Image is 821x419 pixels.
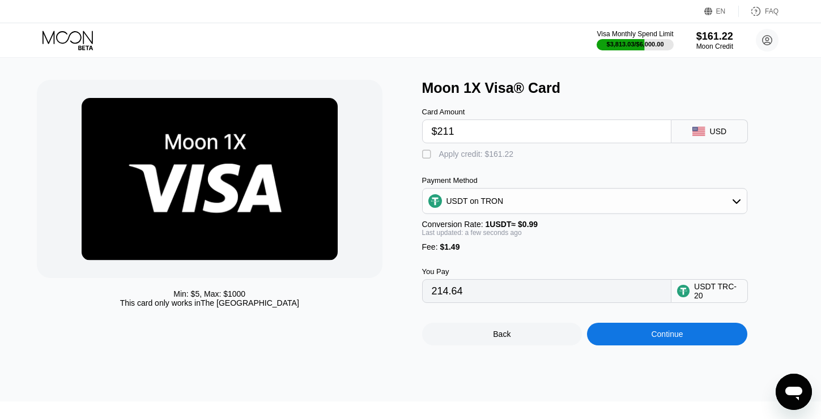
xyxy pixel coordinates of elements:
[704,6,739,17] div: EN
[486,220,538,229] span: 1 USDT ≈ $0.99
[422,108,671,116] div: Card Amount
[587,323,747,345] div: Continue
[120,298,299,307] div: This card only works in The [GEOGRAPHIC_DATA]
[710,127,727,136] div: USD
[597,30,673,38] div: Visa Monthly Spend Limit
[440,242,460,251] span: $1.49
[422,267,671,276] div: You Pay
[493,330,511,339] div: Back
[423,190,747,212] div: USDT on TRON
[696,31,733,42] div: $161.22
[607,41,664,48] div: $3,813.03 / $6,000.00
[765,7,779,15] div: FAQ
[439,149,514,159] div: Apply credit: $161.22
[696,42,733,50] div: Moon Credit
[422,229,747,237] div: Last updated: a few seconds ago
[716,7,726,15] div: EN
[173,289,245,298] div: Min: $ 5 , Max: $ 1000
[694,282,742,300] div: USDT TRC-20
[422,242,747,251] div: Fee :
[651,330,683,339] div: Continue
[597,30,673,50] div: Visa Monthly Spend Limit$3,813.03/$6,000.00
[739,6,779,17] div: FAQ
[422,176,747,185] div: Payment Method
[446,196,504,206] div: USDT on TRON
[422,80,796,96] div: Moon 1X Visa® Card
[432,120,662,143] input: $0.00
[422,220,747,229] div: Conversion Rate:
[422,149,433,160] div: 
[422,323,582,345] div: Back
[696,31,733,50] div: $161.22Moon Credit
[776,374,812,410] iframe: Кнопка запуска окна обмена сообщениями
